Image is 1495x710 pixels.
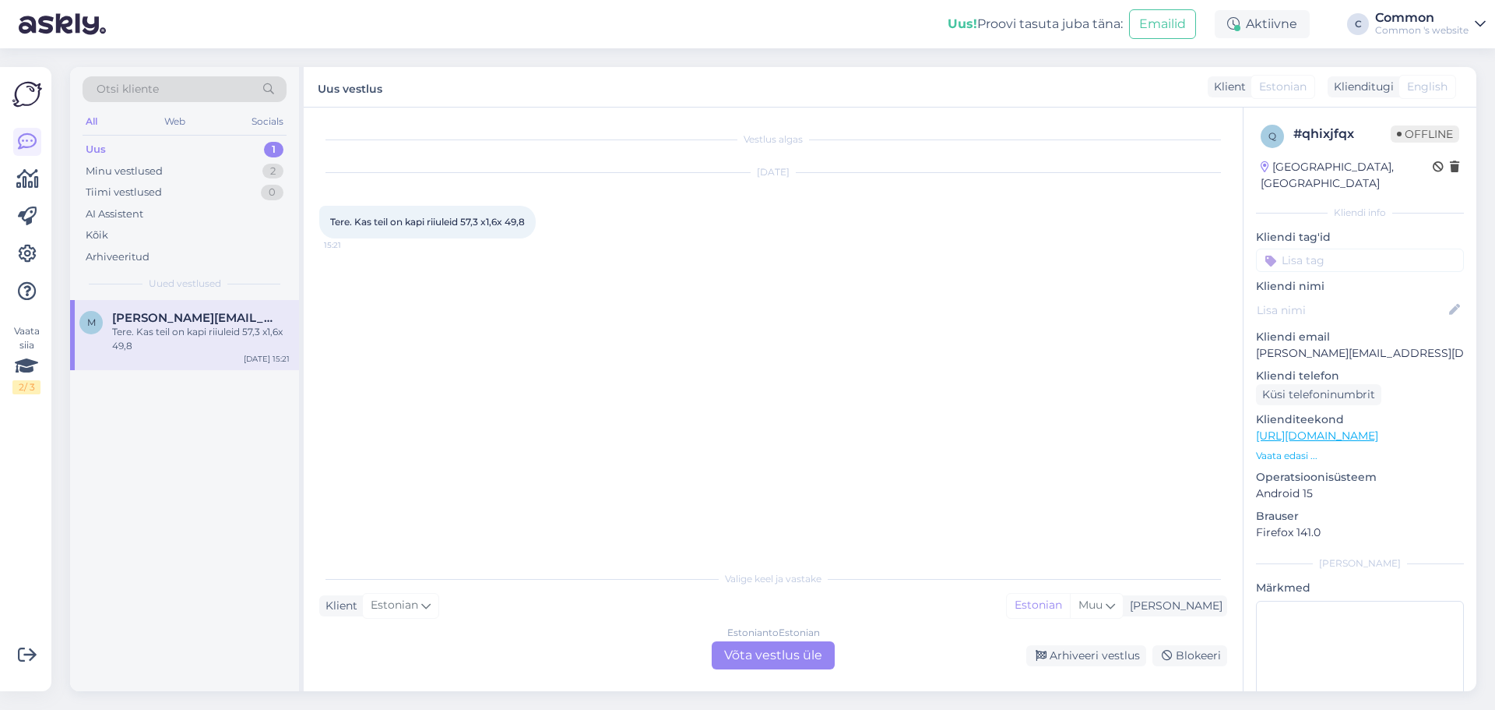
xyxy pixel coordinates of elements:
[86,228,108,243] div: Kõik
[1256,580,1464,596] p: Märkmed
[371,597,418,614] span: Estonian
[1407,79,1448,95] span: English
[1256,329,1464,345] p: Kliendi email
[1375,12,1486,37] a: CommonCommon 's website
[244,353,290,365] div: [DATE] 15:21
[86,185,162,200] div: Tiimi vestlused
[1375,12,1469,24] div: Common
[319,598,357,614] div: Klient
[1007,594,1070,617] div: Estonian
[330,216,525,228] span: Tere. Kas teil on kapi riiuleid 57,3 x1,6x 49,8
[319,165,1227,179] div: [DATE]
[97,81,159,97] span: Otsi kliente
[1259,79,1307,95] span: Estonian
[1261,159,1433,192] div: [GEOGRAPHIC_DATA], [GEOGRAPHIC_DATA]
[1256,206,1464,220] div: Kliendi info
[86,249,149,265] div: Arhiveeritud
[1215,10,1310,38] div: Aktiivne
[1256,249,1464,272] input: Lisa tag
[149,277,221,291] span: Uued vestlused
[319,132,1227,147] div: Vestlus algas
[86,142,106,157] div: Uus
[1256,429,1378,443] a: [URL][DOMAIN_NAME]
[1256,469,1464,486] p: Operatsioonisüsteem
[87,316,96,328] span: m
[1256,449,1464,463] p: Vaata edasi ...
[1257,302,1446,319] input: Lisa nimi
[161,111,188,132] div: Web
[1256,525,1464,541] p: Firefox 141.0
[1347,13,1369,35] div: C
[1391,125,1459,143] span: Offline
[727,626,820,640] div: Estonian to Estonian
[1256,278,1464,295] p: Kliendi nimi
[318,76,382,97] label: Uus vestlus
[261,185,283,200] div: 0
[1129,9,1196,39] button: Emailid
[1256,508,1464,525] p: Brauser
[1256,345,1464,362] p: [PERSON_NAME][EMAIL_ADDRESS][DOMAIN_NAME]
[248,111,287,132] div: Socials
[12,79,42,109] img: Askly Logo
[86,164,163,179] div: Minu vestlused
[112,311,274,325] span: marianne.aasmae@gmail.com
[948,15,1123,34] div: Proovi tasuta juba täna:
[1268,130,1276,142] span: q
[112,325,290,353] div: Tere. Kas teil on kapi riiuleid 57,3 x1,6x 49,8
[1208,79,1246,95] div: Klient
[1375,24,1469,37] div: Common 's website
[1328,79,1394,95] div: Klienditugi
[1293,125,1391,143] div: # qhixjfqx
[1256,384,1381,405] div: Küsi telefoninumbrit
[1256,229,1464,245] p: Kliendi tag'id
[1256,412,1464,428] p: Klienditeekond
[1124,598,1222,614] div: [PERSON_NAME]
[1256,486,1464,502] p: Android 15
[712,641,835,669] div: Võta vestlus üle
[86,207,143,222] div: AI Assistent
[12,380,40,394] div: 2 / 3
[948,16,977,31] b: Uus!
[1152,645,1227,666] div: Blokeeri
[1256,368,1464,384] p: Kliendi telefon
[83,111,100,132] div: All
[12,324,40,394] div: Vaata siia
[262,164,283,179] div: 2
[1078,598,1103,612] span: Muu
[1256,556,1464,570] div: [PERSON_NAME]
[264,142,283,157] div: 1
[324,239,382,251] span: 15:21
[1026,645,1146,666] div: Arhiveeri vestlus
[319,572,1227,586] div: Valige keel ja vastake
